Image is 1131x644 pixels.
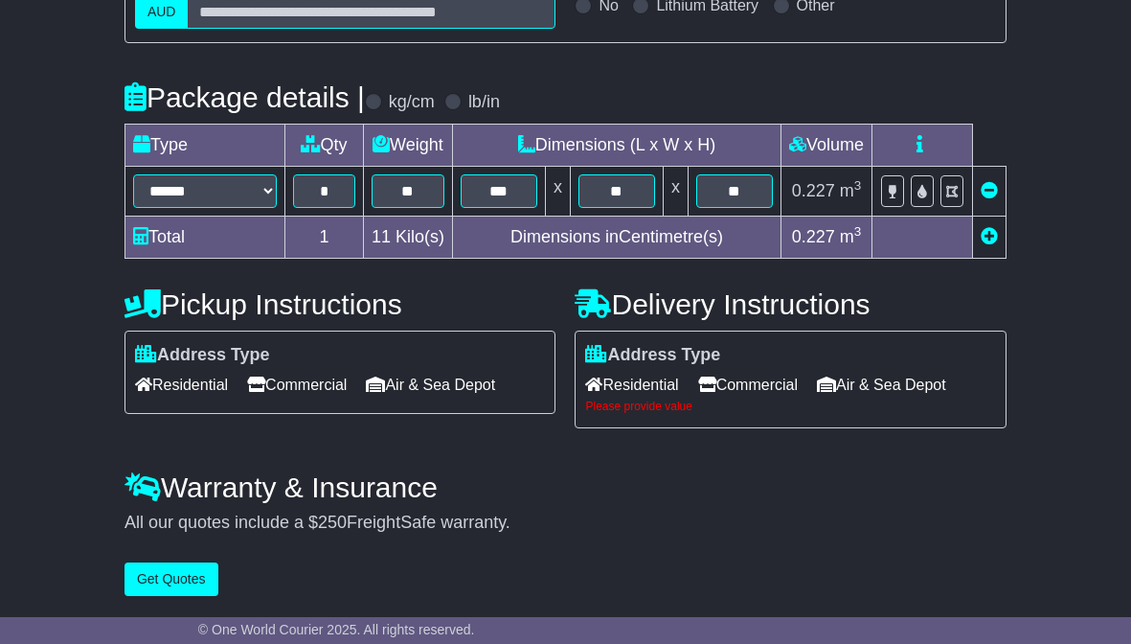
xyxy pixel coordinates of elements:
[698,370,798,400] span: Commercial
[585,370,678,400] span: Residential
[840,181,862,200] span: m
[780,124,871,166] td: Volume
[854,178,862,193] sup: 3
[854,224,862,239] sup: 3
[981,227,998,246] a: Add new item
[817,370,946,400] span: Air & Sea Depot
[124,216,284,258] td: Total
[840,227,862,246] span: m
[124,563,218,596] button: Get Quotes
[318,513,347,532] span: 250
[575,288,1007,320] h4: Delivery Instructions
[124,471,1007,503] h4: Warranty & Insurance
[135,370,228,400] span: Residential
[585,345,720,366] label: Address Type
[452,124,780,166] td: Dimensions (L x W x H)
[247,370,347,400] span: Commercial
[124,288,556,320] h4: Pickup Instructions
[284,216,363,258] td: 1
[452,216,780,258] td: Dimensions in Centimetre(s)
[389,92,435,113] label: kg/cm
[981,181,998,200] a: Remove this item
[792,181,835,200] span: 0.227
[198,622,475,637] span: © One World Courier 2025. All rights reserved.
[363,216,452,258] td: Kilo(s)
[284,124,363,166] td: Qty
[792,227,835,246] span: 0.227
[545,166,570,216] td: x
[124,81,365,113] h4: Package details |
[663,166,688,216] td: x
[124,513,1007,534] div: All our quotes include a $ FreightSafe warranty.
[366,370,495,400] span: Air & Sea Depot
[124,124,284,166] td: Type
[585,400,996,413] div: Please provide value
[468,92,500,113] label: lb/in
[135,345,270,366] label: Address Type
[372,227,391,246] span: 11
[363,124,452,166] td: Weight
